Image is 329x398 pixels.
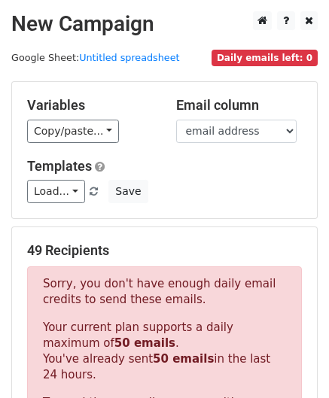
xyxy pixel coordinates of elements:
span: Daily emails left: 0 [212,50,318,66]
a: Templates [27,158,92,174]
small: Google Sheet: [11,52,180,63]
a: Copy/paste... [27,120,119,143]
a: Untitled spreadsheet [79,52,179,63]
strong: 50 emails [153,352,214,366]
iframe: Chat Widget [254,326,329,398]
h5: Email column [176,97,303,114]
h5: 49 Recipients [27,242,302,259]
h5: Variables [27,97,154,114]
a: Load... [27,180,85,203]
strong: 50 emails [114,336,175,350]
h2: New Campaign [11,11,318,37]
p: Your current plan supports a daily maximum of . You've already sent in the last 24 hours. [43,320,286,383]
a: Daily emails left: 0 [212,52,318,63]
button: Save [108,180,148,203]
p: Sorry, you don't have enough daily email credits to send these emails. [43,276,286,308]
